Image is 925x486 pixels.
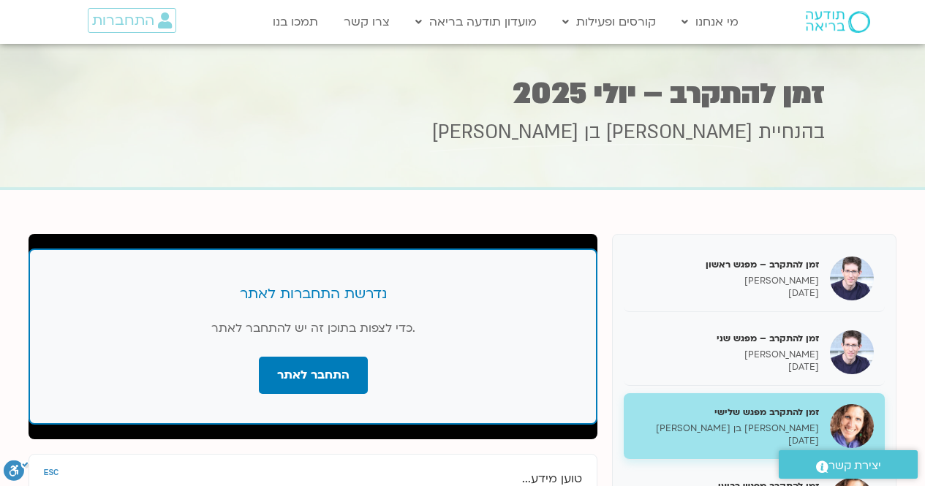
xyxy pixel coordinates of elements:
a: יצירת קשר [779,450,918,479]
img: זמן להתקרב – מפגש שני [830,330,874,374]
img: תודעה בריאה [806,11,870,33]
img: זמן להתקרב מפגש שלישי [830,404,874,448]
a: מי אנחנו [674,8,746,36]
a: קורסים ופעילות [555,8,663,36]
p: [PERSON_NAME] [635,349,819,361]
h5: זמן להתקרב – מפגש ראשון [635,258,819,271]
p: [PERSON_NAME] בן [PERSON_NAME] [635,422,819,435]
span: התחברות [92,12,154,29]
h3: נדרשת התחברות לאתר [59,285,567,304]
span: בהנחיית [758,119,825,145]
img: זמן להתקרב – מפגש ראשון [830,257,874,300]
a: התחבר לאתר [259,357,368,394]
a: מועדון תודעה בריאה [408,8,544,36]
a: צרו קשר [336,8,397,36]
h1: זמן להתקרב – יולי 2025 [101,80,825,108]
p: כדי לצפות בתוכן זה יש להתחבר לאתר. [59,319,567,338]
p: [PERSON_NAME] [635,275,819,287]
p: [DATE] [635,287,819,300]
p: [DATE] [635,435,819,447]
span: יצירת קשר [828,456,881,476]
a: תמכו בנו [265,8,325,36]
a: התחברות [88,8,176,33]
p: [DATE] [635,361,819,373]
h5: זמן להתקרב – מפגש שני [635,332,819,345]
h5: זמן להתקרב מפגש שלישי [635,406,819,419]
